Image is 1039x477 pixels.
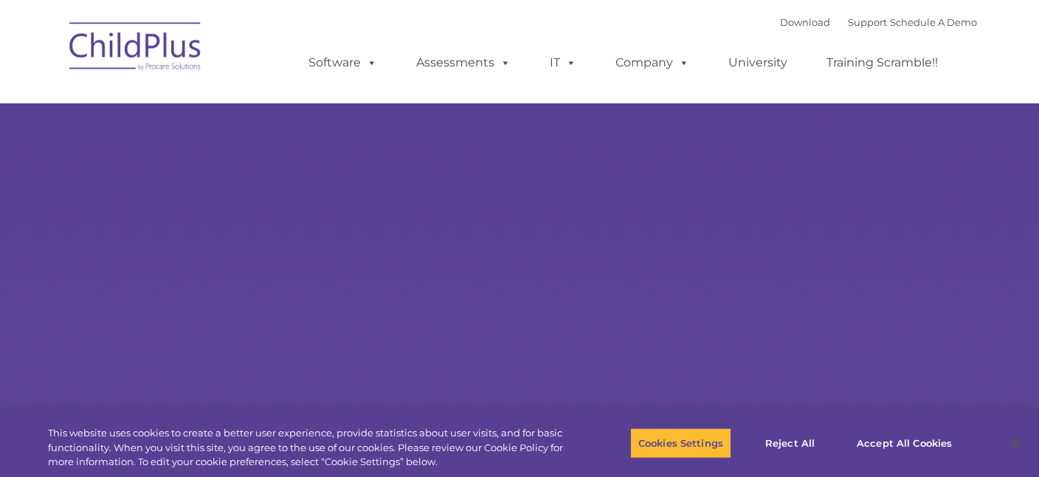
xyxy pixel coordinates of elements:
[744,428,836,459] button: Reject All
[780,16,977,28] font: |
[630,428,731,459] button: Cookies Settings
[812,48,953,78] a: Training Scramble!!
[714,48,802,78] a: University
[890,16,977,28] a: Schedule A Demo
[535,48,591,78] a: IT
[780,16,830,28] a: Download
[601,48,704,78] a: Company
[848,16,887,28] a: Support
[999,427,1032,459] button: Close
[849,428,960,459] button: Accept All Cookies
[62,12,210,86] img: ChildPlus by Procare Solutions
[48,426,571,470] div: This website uses cookies to create a better user experience, provide statistics about user visit...
[401,48,525,78] a: Assessments
[294,48,392,78] a: Software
